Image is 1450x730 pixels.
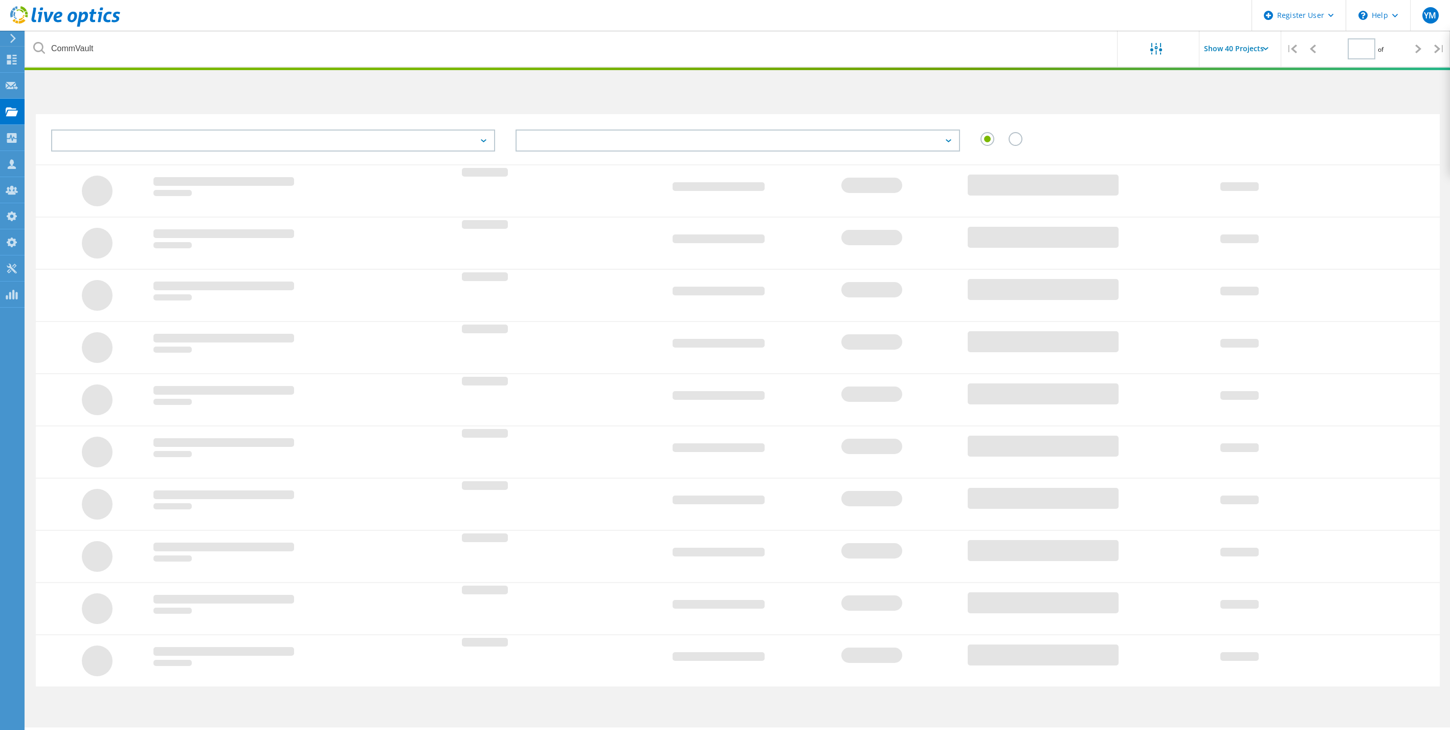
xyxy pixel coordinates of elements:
span: of [1378,45,1384,54]
input: undefined [26,31,1118,67]
a: Live Optics Dashboard [10,22,120,29]
svg: \n [1358,11,1368,20]
div: | [1281,31,1302,67]
span: YM [1424,11,1436,19]
div: | [1429,31,1450,67]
